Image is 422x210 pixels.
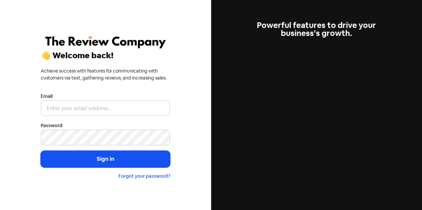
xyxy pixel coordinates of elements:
div: Achieve success with features for communicating with customers via text, gathering reviews, and i... [41,68,170,82]
div: Powerful features to drive your business's growth. [252,21,381,37]
label: Password [41,122,62,129]
input: Enter your email address... [41,100,170,116]
a: Forgot your password? [118,173,170,179]
div: 👋 Welcome back! [41,52,170,60]
button: Sign in [41,151,170,167]
label: Email [41,93,52,100]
